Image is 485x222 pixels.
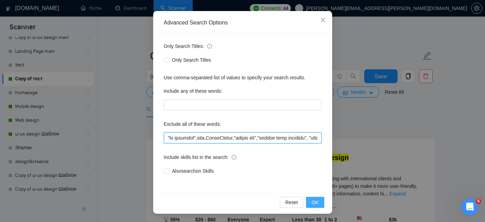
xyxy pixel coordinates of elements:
[207,44,212,49] span: info-circle
[476,199,481,204] span: 5
[314,11,332,30] button: Close
[164,19,321,27] div: Advanced Search Options
[169,167,217,175] span: Also search on Skills
[280,197,304,208] button: Reset
[312,199,318,206] span: OK
[164,153,236,161] span: Include skills list in the search:
[232,155,236,160] span: info-circle
[164,42,212,50] span: Only Search Titles:
[164,85,222,97] label: Include any of these words:
[306,197,324,208] button: OK
[164,119,221,130] label: Exclude all of these words:
[169,56,214,64] span: Only Search Titles
[462,199,478,215] iframe: Intercom live chat
[164,74,321,81] div: Use comma-separated list of values to specify your search results.
[320,17,326,23] span: close
[285,199,298,206] span: Reset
